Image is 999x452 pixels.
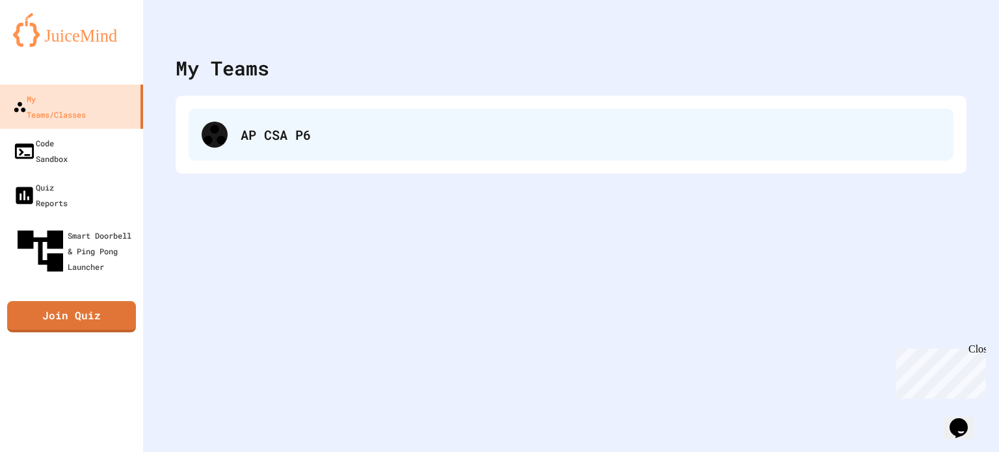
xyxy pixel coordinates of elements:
[891,343,986,399] iframe: chat widget
[7,301,136,332] a: Join Quiz
[13,13,130,47] img: logo-orange.svg
[13,179,68,211] div: Quiz Reports
[176,53,269,83] div: My Teams
[5,5,90,83] div: Chat with us now!Close
[13,91,86,122] div: My Teams/Classes
[944,400,986,439] iframe: chat widget
[189,109,953,161] div: AP CSA P6
[13,224,138,278] div: Smart Doorbell & Ping Pong Launcher
[241,125,940,144] div: AP CSA P6
[13,135,68,166] div: Code Sandbox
